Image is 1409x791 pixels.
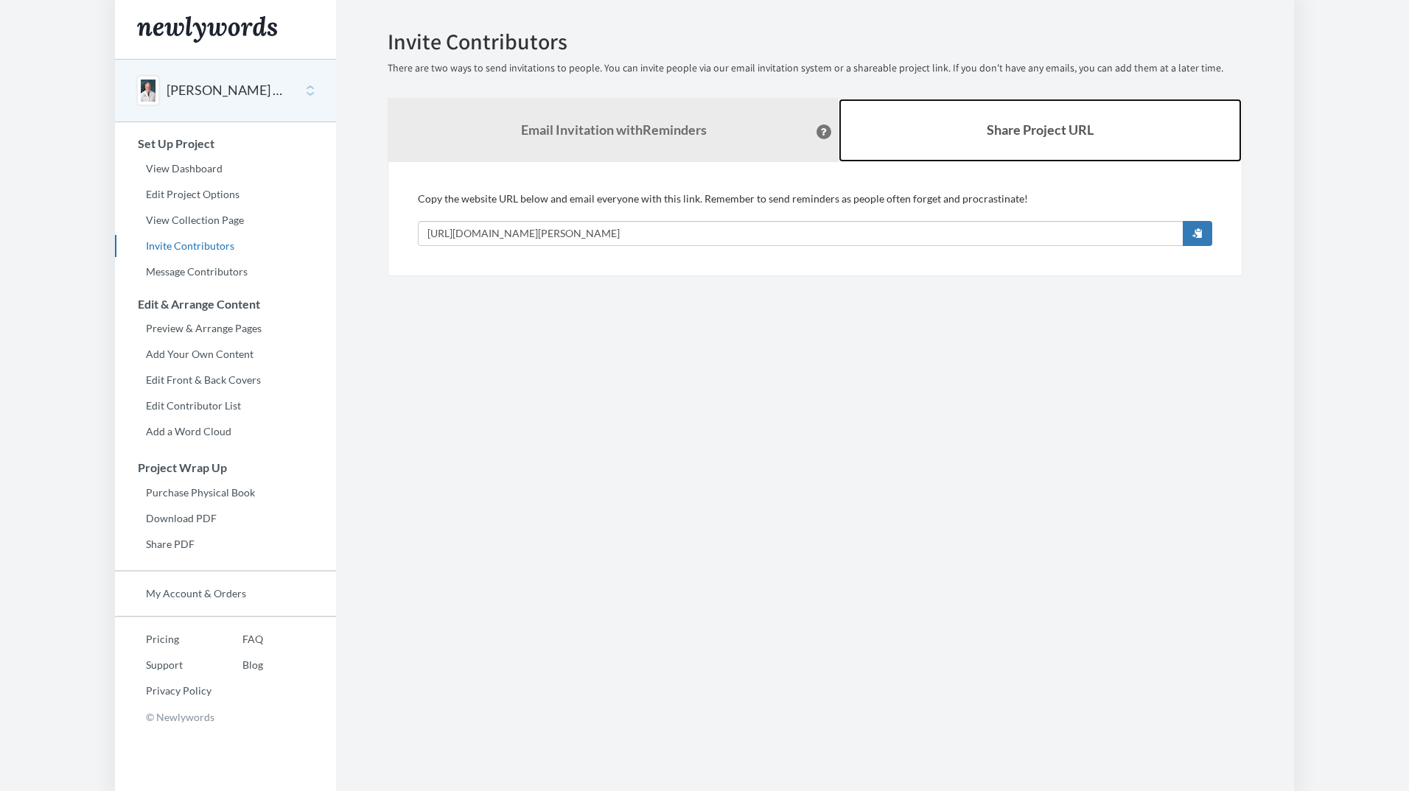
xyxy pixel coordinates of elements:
[29,10,83,24] span: Support
[388,61,1242,76] p: There are two ways to send invitations to people. You can invite people via our email invitation ...
[115,261,336,283] a: Message Contributors
[115,235,336,257] a: Invite Contributors
[116,137,336,150] h3: Set Up Project
[115,482,336,504] a: Purchase Physical Book
[115,680,211,702] a: Privacy Policy
[115,369,336,391] a: Edit Front & Back Covers
[167,81,286,100] button: [PERSON_NAME] Memory Book
[115,507,336,530] a: Download PDF
[116,461,336,474] h3: Project Wrap Up
[137,16,277,43] img: Newlywords logo
[418,191,1212,246] div: Copy the website URL below and email everyone with this link. Remember to send reminders as peopl...
[115,706,336,728] p: © Newlywords
[115,654,211,676] a: Support
[115,317,336,340] a: Preview & Arrange Pages
[115,343,336,365] a: Add Your Own Content
[116,298,336,311] h3: Edit & Arrange Content
[211,654,263,676] a: Blog
[115,628,211,650] a: Pricing
[115,183,336,205] a: Edit Project Options
[115,209,336,231] a: View Collection Page
[115,583,336,605] a: My Account & Orders
[115,421,336,443] a: Add a Word Cloud
[211,628,263,650] a: FAQ
[115,395,336,417] a: Edit Contributor List
[115,533,336,555] a: Share PDF
[521,122,707,138] strong: Email Invitation with Reminders
[115,158,336,180] a: View Dashboard
[987,122,1094,138] b: Share Project URL
[388,29,1242,54] h2: Invite Contributors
